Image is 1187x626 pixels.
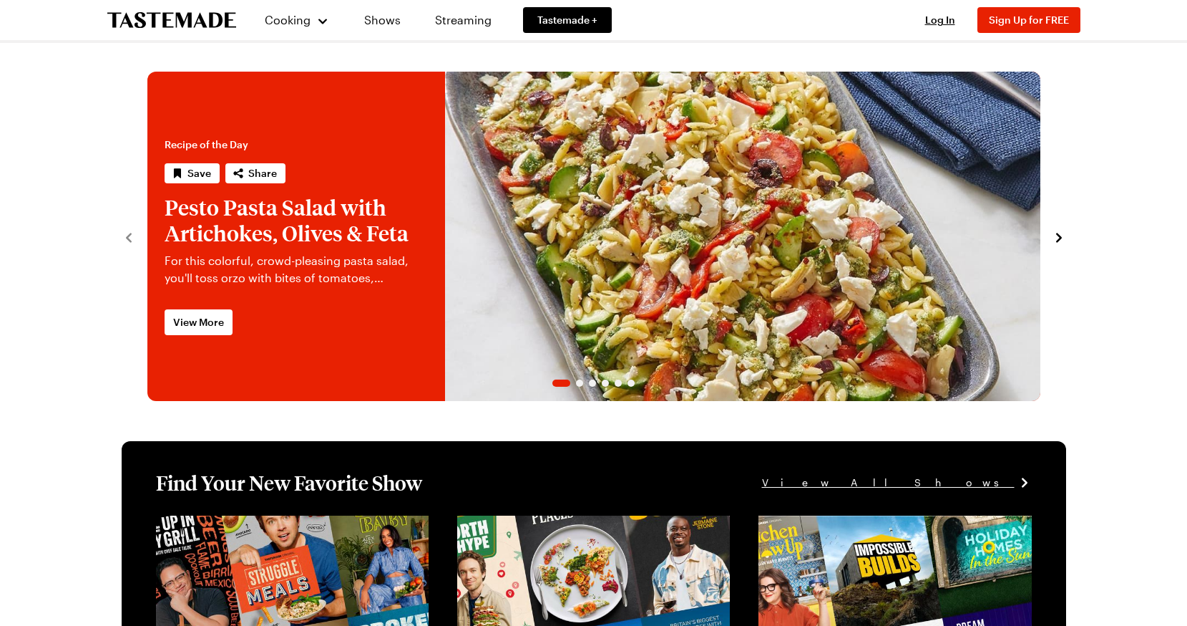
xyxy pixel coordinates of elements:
span: Go to slide 6 [627,380,635,387]
span: Tastemade + [537,13,597,27]
span: Sign Up for FREE [989,14,1069,26]
span: Log In [925,14,955,26]
span: Go to slide 5 [615,380,622,387]
a: View All Shows [762,475,1032,491]
span: Go to slide 3 [589,380,596,387]
span: Share [248,166,277,180]
button: navigate to next item [1052,228,1066,245]
span: Cooking [265,13,311,27]
button: Cooking [265,3,330,37]
button: Save recipe [165,163,220,183]
span: Go to slide 1 [552,380,570,387]
div: 1 / 6 [147,72,1040,401]
span: Go to slide 2 [576,380,583,387]
a: View full content for [object Object] [156,517,351,531]
a: Tastemade + [523,7,612,33]
button: Sign Up for FREE [977,7,1080,33]
button: navigate to previous item [122,228,136,245]
a: View More [165,309,233,335]
button: Log In [912,13,969,27]
button: Share [225,163,285,183]
span: Save [187,166,211,180]
a: View full content for [object Object] [457,517,653,531]
span: View More [173,315,224,329]
a: To Tastemade Home Page [107,12,236,29]
span: Go to slide 4 [602,380,609,387]
span: View All Shows [762,475,1015,491]
h1: Find Your New Favorite Show [156,470,422,496]
a: View full content for [object Object] [758,517,954,531]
